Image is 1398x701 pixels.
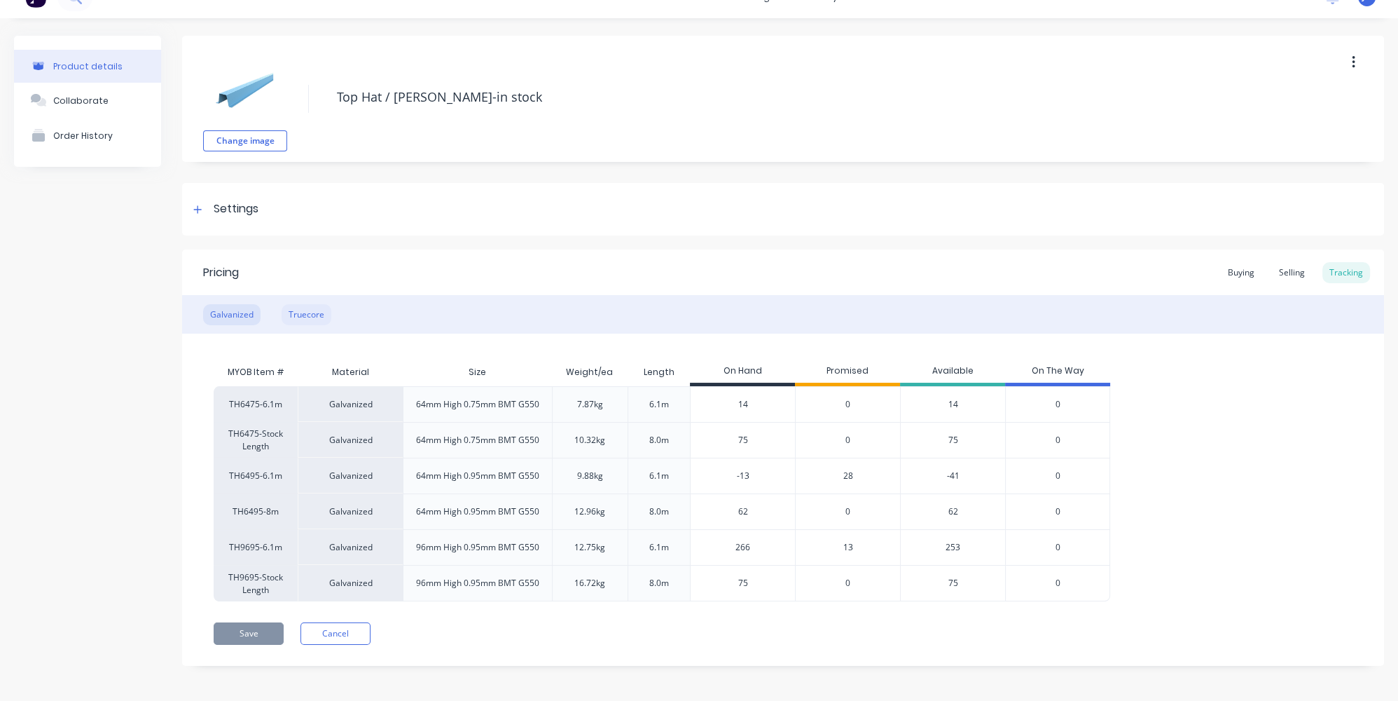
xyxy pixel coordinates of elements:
[1056,434,1060,447] span: 0
[298,565,403,601] div: Galvanized
[691,423,795,458] div: 75
[416,541,539,554] div: 96mm High 0.95mm BMT G550
[555,355,624,390] div: Weight/ea
[649,505,669,518] div: 8.0m
[574,577,605,590] div: 16.72kg
[1056,505,1060,518] span: 0
[330,81,1258,114] textarea: Top Hat / [PERSON_NAME]-in stock
[691,387,795,422] div: 14
[795,358,900,386] div: Promised
[574,505,605,518] div: 12.96kg
[843,541,853,554] span: 13
[900,422,1005,458] div: 75
[214,529,298,565] div: TH9695-6.1m
[416,398,539,411] div: 64mm High 0.75mm BMT G550
[214,386,298,422] div: TH6475-6.1m
[1221,262,1261,283] div: Buying
[298,529,403,565] div: Galvanized
[298,386,403,422] div: Galvanized
[298,458,403,494] div: Galvanized
[845,398,850,411] span: 0
[649,470,669,482] div: 6.1m
[649,541,669,554] div: 6.1m
[416,470,539,482] div: 64mm High 0.95mm BMT G550
[203,46,287,151] div: fileChange image
[416,577,539,590] div: 96mm High 0.95mm BMT G550
[457,355,497,390] div: Size
[900,386,1005,422] div: 14
[649,577,669,590] div: 8.0m
[416,434,539,447] div: 64mm High 0.75mm BMT G550
[632,355,686,390] div: Length
[900,358,1005,386] div: Available
[1322,262,1370,283] div: Tracking
[900,529,1005,565] div: 253
[203,304,261,325] div: Galvanized
[282,304,331,325] div: Truecore
[214,458,298,494] div: TH6495-6.1m
[574,541,605,554] div: 12.75kg
[1056,470,1060,482] span: 0
[298,494,403,529] div: Galvanized
[691,458,795,494] div: -13
[1056,577,1060,590] span: 0
[1005,358,1110,386] div: On The Way
[691,566,795,601] div: 75
[53,130,113,141] div: Order History
[577,398,603,411] div: 7.87kg
[845,434,850,447] span: 0
[203,264,239,281] div: Pricing
[53,61,123,72] div: Product details
[649,434,669,447] div: 8.0m
[298,358,403,386] div: Material
[845,577,850,590] span: 0
[214,622,284,645] button: Save
[14,118,161,153] button: Order History
[416,505,539,518] div: 64mm High 0.95mm BMT G550
[214,358,298,386] div: MYOB Item #
[845,505,850,518] span: 0
[690,358,795,386] div: On Hand
[1056,541,1060,554] span: 0
[203,130,287,151] button: Change image
[53,95,109,106] div: Collaborate
[298,422,403,458] div: Galvanized
[14,50,161,83] button: Product details
[214,494,298,529] div: TH6495-8m
[900,565,1005,601] div: 75
[14,83,161,118] button: Collaborate
[574,434,605,447] div: 10.32kg
[691,530,795,565] div: 266
[300,622,371,645] button: Cancel
[649,398,669,411] div: 6.1m
[577,470,603,482] div: 9.88kg
[900,458,1005,494] div: -41
[214,200,258,218] div: Settings
[214,422,298,458] div: TH6475-Stock Length
[691,494,795,529] div: 62
[1056,398,1060,411] span: 0
[843,470,853,482] span: 28
[900,494,1005,529] div: 62
[214,565,298,601] div: TH9695-Stock Length
[1272,262,1312,283] div: Selling
[210,53,280,123] img: file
